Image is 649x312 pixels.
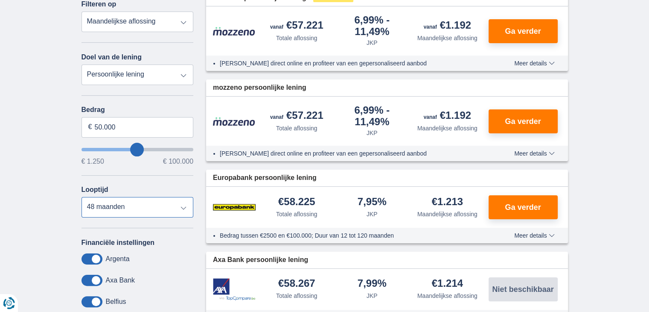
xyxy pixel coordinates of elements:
[338,105,407,127] div: 6,99%
[81,239,155,247] label: Financiële instellingen
[417,291,477,300] div: Maandelijkse aflossing
[417,34,477,42] div: Maandelijkse aflossing
[367,38,378,47] div: JKP
[81,0,116,8] label: Filteren op
[278,278,315,290] div: €58.267
[514,233,554,238] span: Meer details
[106,298,126,306] label: Belfius
[508,232,561,239] button: Meer details
[489,195,558,219] button: Ga verder
[424,20,471,32] div: €1.192
[81,53,142,61] label: Doel van de lening
[424,110,471,122] div: €1.192
[276,34,317,42] div: Totale aflossing
[213,255,308,265] span: Axa Bank persoonlijke lening
[213,173,317,183] span: Europabank persoonlijke lening
[213,197,256,218] img: product.pl.alt Europabank
[492,286,553,293] span: Niet beschikbaar
[278,197,315,208] div: €58.225
[213,83,306,93] span: mozzeno persoonlijke lening
[81,158,104,165] span: € 1.250
[489,19,558,43] button: Ga verder
[106,277,135,284] label: Axa Bank
[367,129,378,137] div: JKP
[508,150,561,157] button: Meer details
[367,210,378,218] div: JKP
[358,197,387,208] div: 7,95%
[81,106,194,114] label: Bedrag
[367,291,378,300] div: JKP
[505,118,541,125] span: Ga verder
[220,149,483,158] li: [PERSON_NAME] direct online en profiteer van een gepersonaliseerd aanbod
[213,278,256,301] img: product.pl.alt Axa Bank
[276,124,317,132] div: Totale aflossing
[213,117,256,126] img: product.pl.alt Mozzeno
[213,26,256,36] img: product.pl.alt Mozzeno
[505,203,541,211] span: Ga verder
[81,186,108,194] label: Looptijd
[338,15,407,37] div: 6,99%
[432,197,463,208] div: €1.213
[270,110,323,122] div: €57.221
[88,122,92,132] span: €
[270,20,323,32] div: €57.221
[276,291,317,300] div: Totale aflossing
[220,59,483,68] li: [PERSON_NAME] direct online en profiteer van een gepersonaliseerd aanbod
[432,278,463,290] div: €1.214
[81,148,194,151] input: wantToBorrow
[358,278,387,290] div: 7,99%
[276,210,317,218] div: Totale aflossing
[514,60,554,66] span: Meer details
[489,277,558,301] button: Niet beschikbaar
[417,124,477,132] div: Maandelijkse aflossing
[489,109,558,133] button: Ga verder
[106,255,130,263] label: Argenta
[505,27,541,35] span: Ga verder
[163,158,193,165] span: € 100.000
[220,231,483,240] li: Bedrag tussen €2500 en €100.000; Duur van 12 tot 120 maanden
[514,150,554,156] span: Meer details
[417,210,477,218] div: Maandelijkse aflossing
[508,60,561,67] button: Meer details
